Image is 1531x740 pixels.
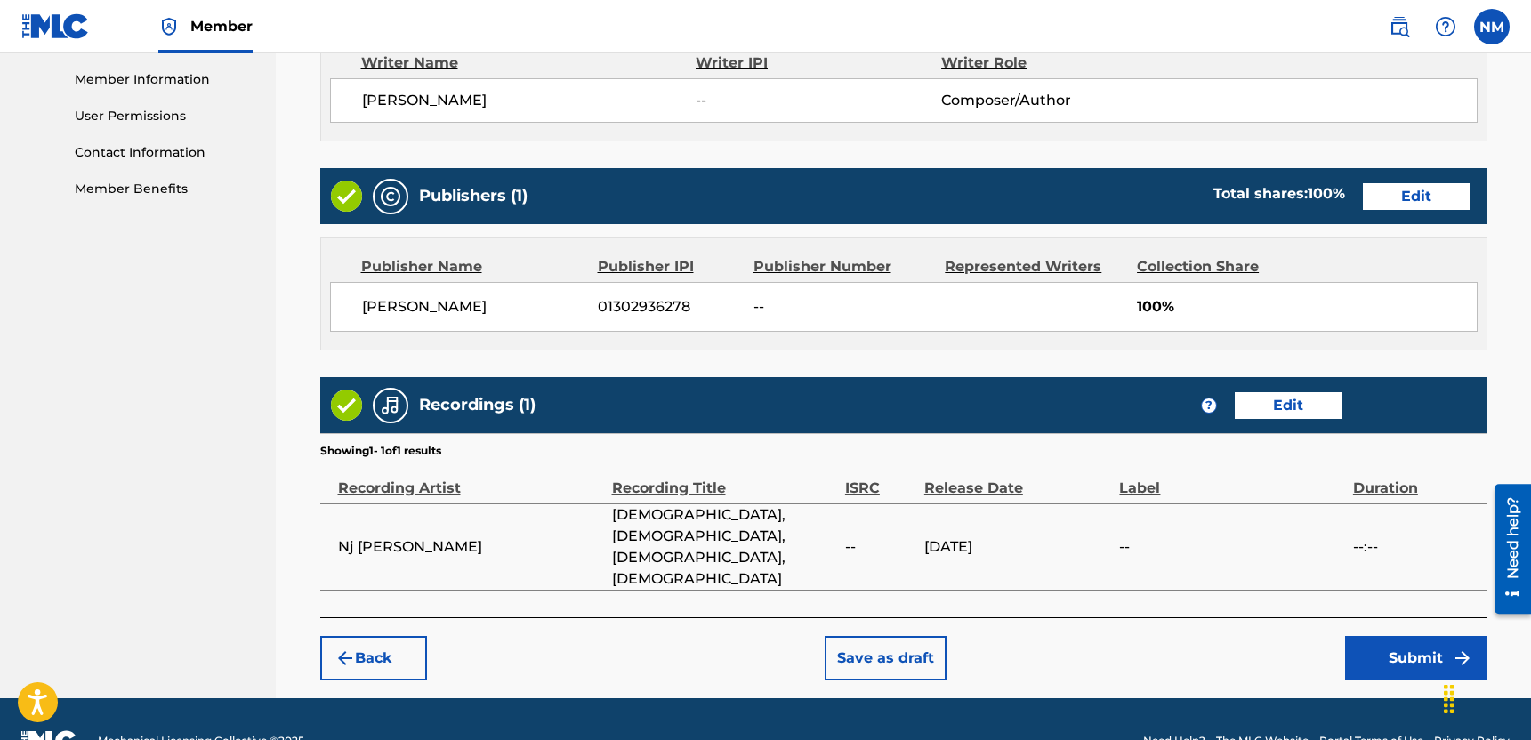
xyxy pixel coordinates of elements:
[945,256,1124,277] div: Represented Writers
[338,536,603,558] span: Nj [PERSON_NAME]
[362,90,697,111] span: [PERSON_NAME]
[1119,536,1343,558] span: --
[1137,256,1304,277] div: Collection Share
[1202,398,1216,413] span: ?
[825,636,947,680] button: Save as draft
[941,90,1164,111] span: Composer/Author
[598,256,740,277] div: Publisher IPI
[753,296,931,318] span: --
[338,459,603,499] div: Recording Artist
[1345,636,1487,680] button: Submit
[380,395,401,416] img: Recordings
[1382,9,1417,44] a: Public Search
[1435,16,1456,37] img: help
[75,143,254,162] a: Contact Information
[158,16,180,37] img: Top Rightsholder
[21,13,90,39] img: MLC Logo
[362,296,585,318] span: [PERSON_NAME]
[380,186,401,207] img: Publishers
[1452,647,1473,669] img: f7272a7cc735f4ea7f67.svg
[75,107,254,125] a: User Permissions
[612,504,836,590] span: [DEMOGRAPHIC_DATA], [DEMOGRAPHIC_DATA], [DEMOGRAPHIC_DATA], [DEMOGRAPHIC_DATA]
[1353,459,1479,499] div: Duration
[361,256,584,277] div: Publisher Name
[320,636,427,680] button: Back
[1308,185,1345,202] span: 100 %
[331,390,362,421] img: Valid
[1353,536,1479,558] span: --:--
[1213,183,1345,205] div: Total shares:
[75,70,254,89] a: Member Information
[1428,9,1463,44] div: Help
[924,536,1111,558] span: [DATE]
[1389,16,1410,37] img: search
[1363,183,1470,210] button: Edit
[1235,392,1342,419] button: Edit
[1435,672,1463,726] div: Drag
[696,90,941,111] span: --
[361,52,697,74] div: Writer Name
[75,180,254,198] a: Member Benefits
[419,395,536,415] h5: Recordings (1)
[1137,296,1477,318] span: 100%
[845,536,915,558] span: --
[190,16,253,36] span: Member
[598,296,740,318] span: 01302936278
[612,459,836,499] div: Recording Title
[696,52,941,74] div: Writer IPI
[419,186,528,206] h5: Publishers (1)
[1481,477,1531,620] iframe: Resource Center
[334,647,356,669] img: 7ee5dd4eb1f8a8e3ef2f.svg
[941,52,1164,74] div: Writer Role
[1474,9,1510,44] div: User Menu
[1442,655,1531,740] iframe: Chat Widget
[331,181,362,212] img: Valid
[845,459,915,499] div: ISRC
[924,459,1111,499] div: Release Date
[753,256,932,277] div: Publisher Number
[320,443,441,459] p: Showing 1 - 1 of 1 results
[1119,459,1343,499] div: Label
